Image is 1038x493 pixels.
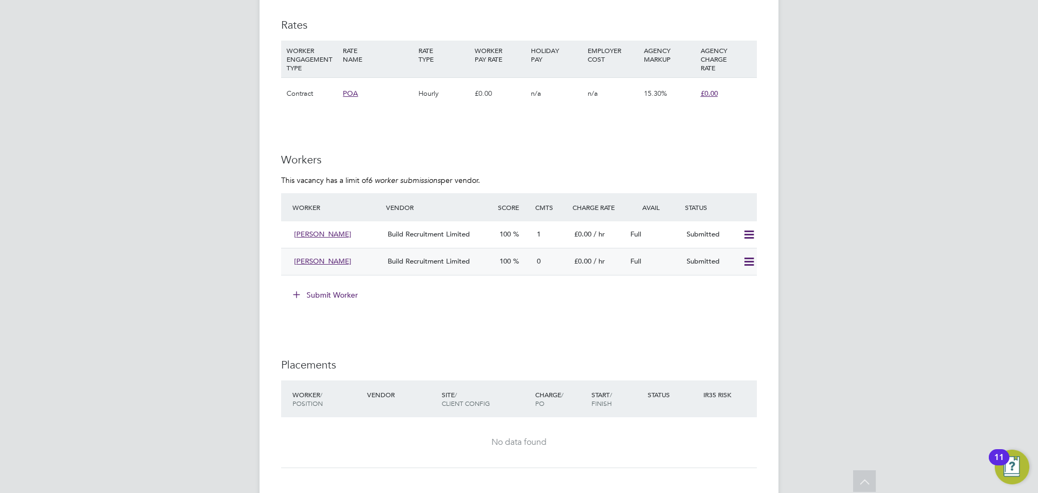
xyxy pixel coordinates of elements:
[630,257,641,266] span: Full
[416,41,472,69] div: RATE TYPE
[641,41,697,69] div: AGENCY MARKUP
[281,153,757,167] h3: Workers
[644,89,667,98] span: 15.30%
[645,385,701,404] div: Status
[284,78,340,109] div: Contract
[995,450,1029,484] button: Open Resource Center, 11 new notifications
[281,175,757,185] p: This vacancy has a limit of per vendor.
[294,229,351,239] span: [PERSON_NAME]
[388,229,470,239] span: Build Recruitment Limited
[701,89,718,98] span: £0.00
[495,198,533,217] div: Score
[535,390,563,407] span: / PO
[533,385,589,413] div: Charge
[585,41,641,69] div: EMPLOYER COST
[630,229,641,239] span: Full
[285,286,367,304] button: Submit Worker
[343,89,358,98] span: POA
[284,41,340,77] div: WORKER ENGAGEMENT TYPE
[442,390,490,407] span: / Client Config
[591,390,612,407] span: / Finish
[383,198,495,217] div: Vendor
[994,457,1004,471] div: 11
[531,89,541,98] span: n/a
[594,229,605,239] span: / hr
[682,198,757,217] div: Status
[589,385,645,413] div: Start
[537,229,541,239] span: 1
[439,385,533,413] div: Site
[292,390,323,407] span: / Position
[290,385,364,413] div: Worker
[588,89,598,98] span: n/a
[416,78,472,109] div: Hourly
[472,41,528,69] div: WORKER PAY RATE
[698,41,754,77] div: AGENCY CHARGE RATE
[574,229,591,239] span: £0.00
[626,198,682,217] div: Avail
[294,257,351,266] span: [PERSON_NAME]
[533,198,570,217] div: Cmts
[290,198,383,217] div: Worker
[281,18,757,32] h3: Rates
[574,257,591,266] span: £0.00
[292,437,746,448] div: No data found
[500,257,511,266] span: 100
[364,385,439,404] div: Vendor
[368,175,441,185] em: 6 worker submissions
[682,226,738,244] div: Submitted
[500,229,511,239] span: 100
[388,257,470,266] span: Build Recruitment Limited
[682,253,738,271] div: Submitted
[472,78,528,109] div: £0.00
[701,385,738,404] div: IR35 Risk
[340,41,415,69] div: RATE NAME
[537,257,541,266] span: 0
[570,198,626,217] div: Charge Rate
[281,358,757,372] h3: Placements
[528,41,584,69] div: HOLIDAY PAY
[594,257,605,266] span: / hr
